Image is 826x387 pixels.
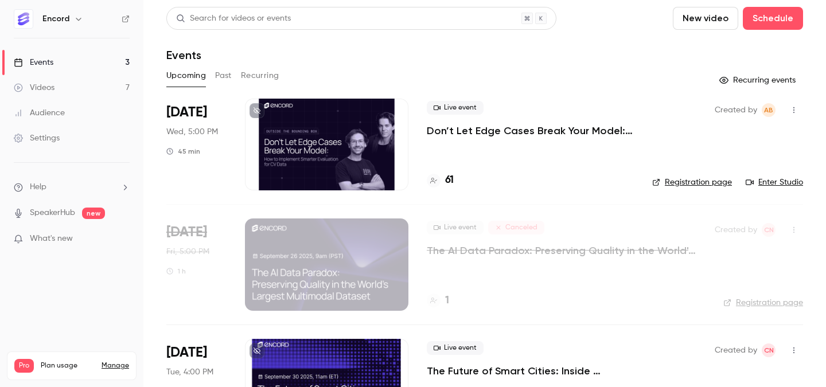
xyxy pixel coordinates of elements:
a: The AI Data Paradox: Preserving Quality in the World's Largest Multimodal Dataset [427,244,696,257]
h1: Events [166,48,201,62]
div: Videos [14,82,54,93]
a: Registration page [723,297,803,308]
a: 61 [427,173,454,188]
h4: 1 [445,293,449,308]
span: Chloe Noble [762,343,776,357]
span: Canceled [488,221,544,234]
button: Recurring events [714,71,803,89]
a: The Future of Smart Cities: Inside Vialytics' AI Data Stack [427,364,634,378]
button: Schedule [743,7,803,30]
span: Plan usage [41,361,95,370]
h4: 61 [445,173,454,188]
button: Upcoming [166,67,206,85]
span: AB [764,103,773,117]
span: Tue, 4:00 PM [166,366,213,378]
div: 1 h [166,267,186,276]
span: Created by [715,103,757,117]
a: Registration page [652,177,732,188]
div: Events [14,57,53,68]
span: [DATE] [166,223,207,241]
span: new [82,208,105,219]
a: 1 [427,293,449,308]
button: Recurring [241,67,279,85]
span: Wed, 5:00 PM [166,126,218,138]
div: Sep 24 Wed, 5:00 PM (Europe/London) [166,99,227,190]
a: Enter Studio [746,177,803,188]
span: [DATE] [166,343,207,362]
span: CN [764,343,774,357]
div: 45 min [166,147,200,156]
div: Settings [14,132,60,144]
span: Fri, 5:00 PM [166,246,209,257]
img: Encord [14,10,33,28]
span: Created by [715,343,757,357]
span: Live event [427,221,484,234]
a: Don’t Let Edge Cases Break Your Model: How to Implement Smarter Evaluation for CV Data [427,124,634,138]
span: Help [30,181,46,193]
span: CN [764,223,774,237]
span: [DATE] [166,103,207,122]
button: Past [215,67,232,85]
span: Live event [427,101,484,115]
span: What's new [30,233,73,245]
div: Sep 26 Fri, 5:00 PM (Europe/London) [166,218,227,310]
button: New video [673,7,738,30]
iframe: Noticeable Trigger [116,234,130,244]
h6: Encord [42,13,69,25]
a: Manage [102,361,129,370]
span: Live event [427,341,484,355]
span: Pro [14,359,34,373]
div: Audience [14,107,65,119]
a: SpeakerHub [30,207,75,219]
li: help-dropdown-opener [14,181,130,193]
span: Created by [715,223,757,237]
span: Annabel Benjamin [762,103,776,117]
span: Chloe Noble [762,223,776,237]
div: Search for videos or events [176,13,291,25]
